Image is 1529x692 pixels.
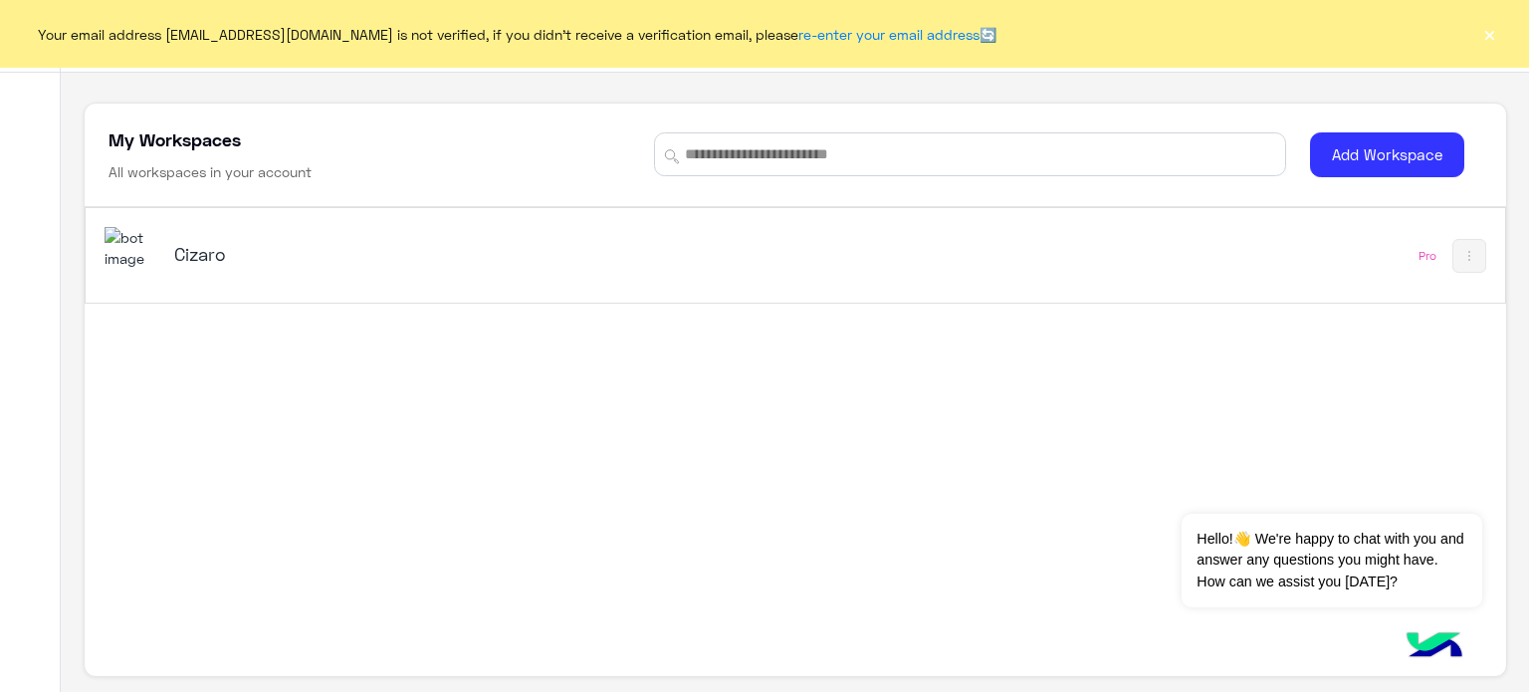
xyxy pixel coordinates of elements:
[109,162,312,182] h6: All workspaces in your account
[1310,132,1464,177] button: Add Workspace
[798,26,980,43] a: re-enter your email address
[1182,514,1481,607] span: Hello!👋 We're happy to chat with you and answer any questions you might have. How can we assist y...
[1400,612,1469,682] img: hulul-logo.png
[38,24,996,45] span: Your email address [EMAIL_ADDRESS][DOMAIN_NAME] is not verified, if you didn't receive a verifica...
[109,127,241,151] h5: My Workspaces
[105,227,158,270] img: 919860931428189
[1479,24,1499,44] button: ×
[174,242,672,266] h5: Cizaro
[1419,248,1436,264] div: Pro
